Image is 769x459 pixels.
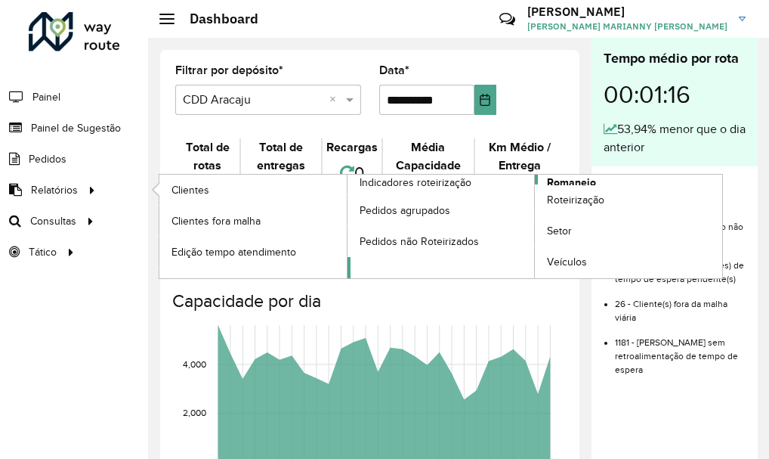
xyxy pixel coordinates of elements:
[547,175,596,191] span: Romaneio
[527,5,727,19] h3: [PERSON_NAME]
[491,3,523,36] a: Contato Rápido
[604,120,746,157] div: 53,94% menor que o dia anterior
[360,203,450,219] span: Pedidos agrupados
[326,138,378,157] div: Recargas
[179,138,236,175] div: Total de rotas
[326,157,378,189] div: 0
[547,223,572,239] span: Setor
[527,20,727,33] span: [PERSON_NAME] MARIANNY [PERSON_NAME]
[474,85,497,115] button: Choose Date
[604,69,746,120] div: 00:01:16
[479,138,561,175] div: Km Médio / Entrega
[175,61,283,79] label: Filtrar por depósito
[347,226,535,256] a: Pedidos não Roteirizados
[329,91,342,109] span: Clear all
[615,286,746,324] li: 26 - Cliente(s) fora da malha viária
[183,359,206,369] text: 4,000
[159,206,347,236] a: Clientes fora malha
[379,61,409,79] label: Data
[31,120,121,136] span: Painel de Sugestão
[615,324,746,377] li: 1181 - [PERSON_NAME] sem retroalimentação de tempo de espera
[30,213,76,229] span: Consultas
[171,244,296,260] span: Edição tempo atendimento
[174,11,258,27] h2: Dashboard
[159,175,535,278] a: Indicadores roteirização
[171,182,209,198] span: Clientes
[547,192,604,208] span: Roteirização
[172,290,564,312] h4: Capacidade por dia
[535,247,722,278] a: Veículos
[29,244,57,260] span: Tático
[159,237,347,267] a: Edição tempo atendimento
[31,182,78,198] span: Relatórios
[535,216,722,247] a: Setor
[183,408,206,417] text: 2,000
[535,185,722,216] a: Roteirização
[387,138,471,175] div: Média Capacidade
[347,175,723,278] a: Romaneio
[171,213,261,229] span: Clientes fora malha
[29,151,66,167] span: Pedidos
[32,89,60,105] span: Painel
[159,175,347,205] a: Clientes
[360,234,479,250] span: Pedidos não Roteirizados
[347,195,535,225] a: Pedidos agrupados
[604,48,746,69] div: Tempo médio por rota
[547,254,587,270] span: Veículos
[360,175,471,191] span: Indicadores roteirização
[245,138,317,175] div: Total de entregas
